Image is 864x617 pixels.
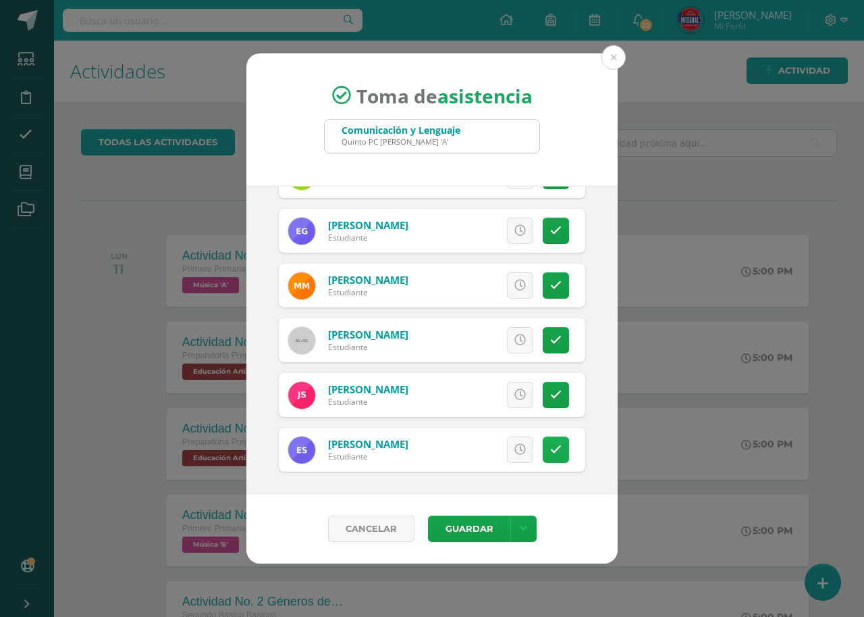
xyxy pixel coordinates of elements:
div: Comunicación y Lenguaje [342,124,460,137]
span: Excusa [443,437,480,462]
div: Estudiante [328,451,408,462]
input: Busca un grado o sección aquí... [325,120,539,153]
div: Estudiante [328,341,408,353]
img: e2c47bfc7830e3be80b4285e808c8213.png [288,218,315,245]
span: Excusa [443,328,480,353]
span: Toma de [356,82,533,108]
div: Estudiante [328,232,408,243]
a: Cancelar [328,516,414,542]
a: [PERSON_NAME] [328,218,408,232]
div: Estudiante [328,287,408,298]
div: Quinto PC [PERSON_NAME] 'A' [342,137,460,147]
img: b23c96ac05667b0c96f510093bb81159.png [288,382,315,409]
a: [PERSON_NAME] [328,382,408,396]
a: [PERSON_NAME] [328,437,408,451]
button: Close (Esc) [601,45,626,70]
div: Estudiante [328,396,408,408]
a: [PERSON_NAME] [328,273,408,287]
img: ffae1365e2d902a08ff42c8e7245c911.png [288,272,315,299]
img: 60x60 [288,327,315,354]
span: Excusa [443,218,480,243]
span: Excusa [443,273,480,298]
strong: asistencia [437,82,533,108]
span: Excusa [443,382,480,408]
a: [PERSON_NAME] [328,328,408,341]
img: 18e244ce6b501d180647f722bf24d998.png [288,437,315,464]
button: Guardar [428,516,510,542]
